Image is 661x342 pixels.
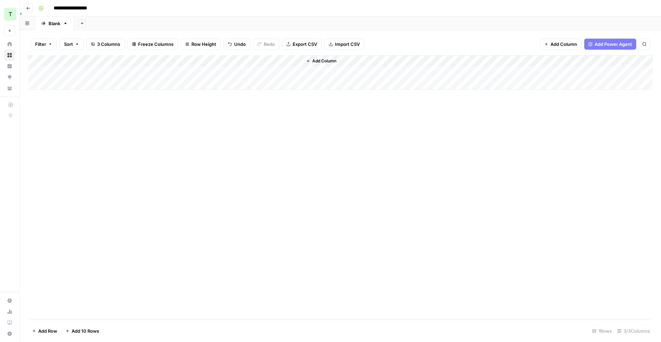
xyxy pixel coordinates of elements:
button: Add Column [540,39,581,50]
a: Opportunities [4,72,15,83]
span: Add Column [312,58,336,64]
button: Help + Support [4,328,15,339]
span: Add Row [38,328,57,334]
button: Add Column [303,57,339,66]
button: Add Power Agent [584,39,636,50]
span: Freeze Columns [138,41,174,48]
a: Learning Hub [4,317,15,328]
span: Redo [264,41,275,48]
a: Your Data [4,83,15,94]
div: Blank [49,20,60,27]
button: Add Row [28,325,61,336]
a: Insights [4,61,15,72]
span: T [9,10,12,18]
button: Import CSV [324,39,364,50]
button: Undo [223,39,250,50]
div: 3/3 Columns [615,325,653,336]
button: Add 10 Rows [61,325,103,336]
div: 1 Rows [589,325,615,336]
button: Freeze Columns [127,39,178,50]
button: Filter [31,39,57,50]
span: 3 Columns [97,41,120,48]
span: Import CSV [335,41,360,48]
span: Filter [35,41,46,48]
button: Workspace: Teamed [4,6,15,23]
button: Row Height [181,39,221,50]
span: Add Column [550,41,577,48]
a: Browse [4,50,15,61]
span: Add 10 Rows [72,328,99,334]
button: Redo [253,39,279,50]
span: Sort [64,41,73,48]
a: Home [4,39,15,50]
a: Blank [35,17,74,30]
a: Usage [4,306,15,317]
span: Undo [234,41,246,48]
a: Settings [4,295,15,306]
button: Export CSV [282,39,322,50]
span: Row Height [191,41,216,48]
span: Add Power Agent [595,41,632,48]
button: 3 Columns [86,39,125,50]
button: Sort [60,39,84,50]
span: Export CSV [293,41,317,48]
